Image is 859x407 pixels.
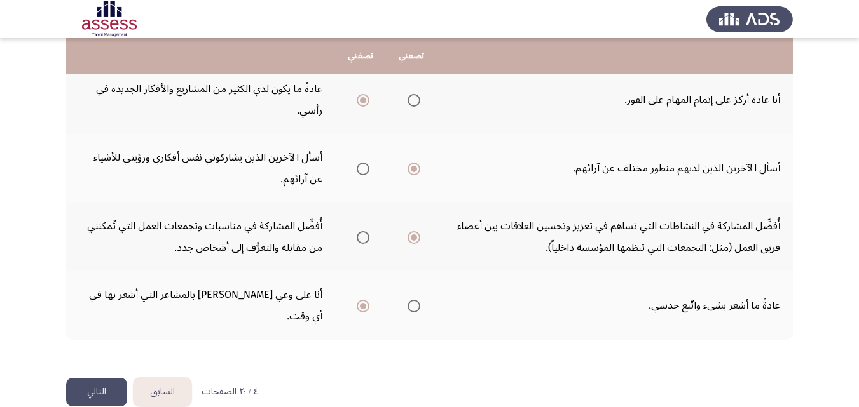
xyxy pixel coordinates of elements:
[202,387,258,397] p: ٤ / ٢٠ الصفحات
[402,295,420,316] mat-radio-group: Select an option
[66,378,127,406] button: load next page
[437,134,793,203] td: أسأل الآخرين الذين لديهم منظور مختلف عن آرائهم.
[402,226,420,248] mat-radio-group: Select an option
[402,157,420,179] mat-radio-group: Select an option
[437,271,793,340] td: عادةً ما أشعر بشيء واتّبع حدسي.
[66,203,335,271] td: أُفضِّل المشاركة في مناسبات وتجمعات العمل التي تُمكنني من مقابلة والتعرُّف إلى أشخاص جدد.
[66,65,335,134] td: عادةً ما يكون لدي الكثير من المشاريع والأفكار الجديدة في رأسي.
[66,134,335,203] td: أسأل الآخرين الذين يشاركوني نفس أفكاري ورؤيتي للأشياء عن آرائهم.
[335,38,386,74] th: تصفني
[706,1,793,37] img: Assess Talent Management logo
[386,38,437,74] th: تصفني
[352,157,369,179] mat-radio-group: Select an option
[66,1,153,37] img: Assessment logo of Potentiality Assessment R2 (EN/AR)
[352,295,369,316] mat-radio-group: Select an option
[134,378,191,406] button: load previous page
[352,226,369,248] mat-radio-group: Select an option
[437,65,793,134] td: أنا عادة أركز على إتمام المهام على الفور.
[66,271,335,340] td: أنا على وعي [PERSON_NAME] بالمشاعر التي أشعر بها في أي وقت.
[402,89,420,110] mat-radio-group: Select an option
[437,203,793,271] td: أُفضِّل المشاركة في النشاطات التي تساهم في تعزيز وتحسين العلاقات بين أعضاء فريق العمل (مثل: التجم...
[352,89,369,110] mat-radio-group: Select an option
